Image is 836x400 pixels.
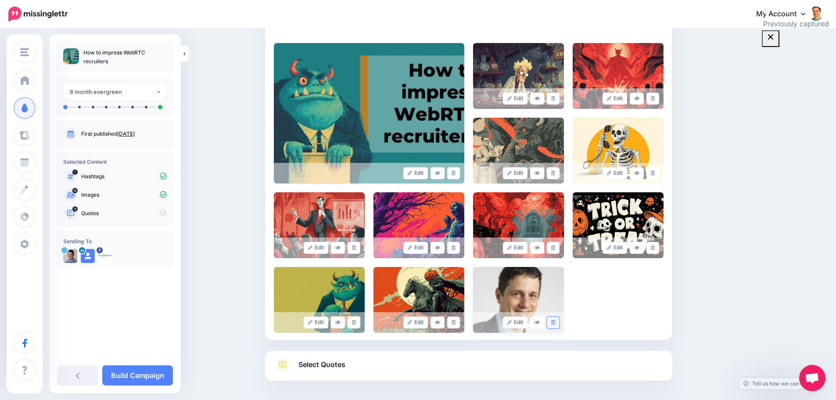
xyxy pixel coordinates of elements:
a: Edit [304,317,329,328]
img: 3151ccfd3d4dbab0803e02f8ecc21cd0_large.jpg [473,43,564,109]
a: Edit [603,242,628,254]
img: ad6fd1843e2c5daa0c6e6b724702f876_large.jpg [573,43,664,109]
img: bc290e332546b54fa547552fd1f68781_large.jpg [274,267,365,333]
a: Edit [503,317,528,328]
p: Hashtags [81,173,167,180]
a: Edit [403,242,428,254]
li: A post will be sent on day 10 [105,106,108,108]
img: portrait-512x512-19370.jpg [63,249,77,263]
a: Edit [304,242,329,254]
img: 74ad3f4c0974fdf36cce61da3ba23e21_large.jpg [473,118,564,184]
span: 12 [72,188,78,193]
p: Quotes [81,209,167,217]
a: Tell us how we can improve [739,378,825,389]
li: A post will be sent on day 32 [118,106,121,108]
a: Edit [503,167,528,179]
a: My Account [747,4,823,25]
a: Edit [503,93,528,105]
a: Edit [503,242,528,254]
img: addeb9ae792501de5816e0a28a6e8884_large.jpg [373,267,464,333]
img: fc4091437cd235a449b1c2139f153251_large.jpg [473,267,564,333]
img: user_default_image.png [81,249,95,263]
h4: Sending To [63,238,167,245]
a: Edit [403,317,428,328]
img: 7f60bb7dbc65217ed7989235a2fa6ff9_large.jpg [274,192,365,258]
a: Edit [403,167,428,179]
img: menu.png [20,48,29,56]
a: Edit [603,167,628,179]
p: First published [81,130,167,138]
img: a1b207ac78bd8392f1bcdb368e552d13_large.jpg [573,192,664,258]
span: Select Quotes [298,359,345,371]
span: 1 [72,169,78,175]
li: A post will be sent on day 124 [145,106,147,108]
li: A post will be sent on day 73 [131,106,134,108]
a: Select Quotes [274,358,664,381]
li: A post will be sent on day 3 [92,106,94,108]
a: Edit [603,93,628,105]
img: f76029165c8c347cd150b33cdeb4b5d4_large.jpg [573,118,664,184]
a: [DATE] [117,130,135,137]
h4: Selected Content [63,159,167,165]
a: Open chat [799,365,825,391]
li: A post will be sent on day 180 [158,105,162,109]
button: 6 month evergreen [63,83,167,101]
p: How to impress WebRTC recruiters [83,48,167,66]
li: A post will be sent on day 0 [63,105,68,109]
li: A post will be sent on day 1 [78,106,81,108]
div: 6 month evergreen [70,87,156,97]
img: 79c216daaef1401e45ea5a3fdc8712a1_large.jpg [274,43,464,184]
span: 9 [72,206,78,212]
p: Images [81,191,167,199]
img: f7ed17824d84c161329f202632284cd2_large.jpg [373,192,464,258]
img: bf89c4fa7517f1fa1d4a4365ef7a8281_large.jpg [473,192,564,258]
img: Missinglettr [8,7,68,22]
img: 79c216daaef1401e45ea5a3fdc8712a1_thumb.jpg [63,48,79,64]
img: 14446026_998167033644330_331161593929244144_n-bsa28576.png [98,249,112,263]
